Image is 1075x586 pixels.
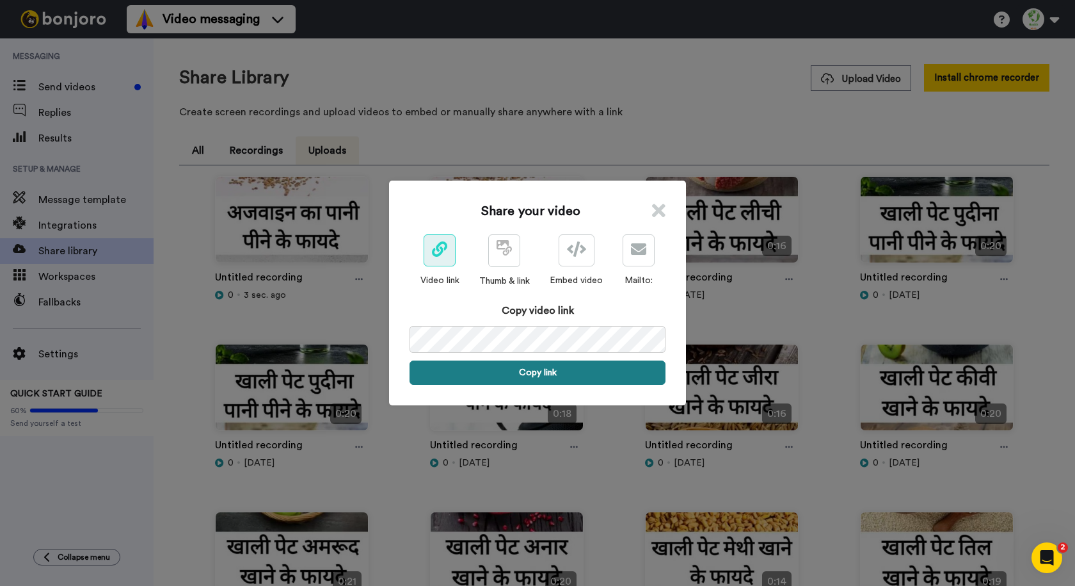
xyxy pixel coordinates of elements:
iframe: Intercom live chat [1031,542,1062,573]
h1: Share your video [481,202,580,220]
div: Video link [420,274,459,287]
div: Embed video [550,274,603,287]
div: Thumb & link [479,275,530,288]
button: Copy link [410,361,665,385]
div: Copy video link [410,303,665,318]
div: Mailto: [623,274,655,287]
span: 2 [1058,542,1068,553]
